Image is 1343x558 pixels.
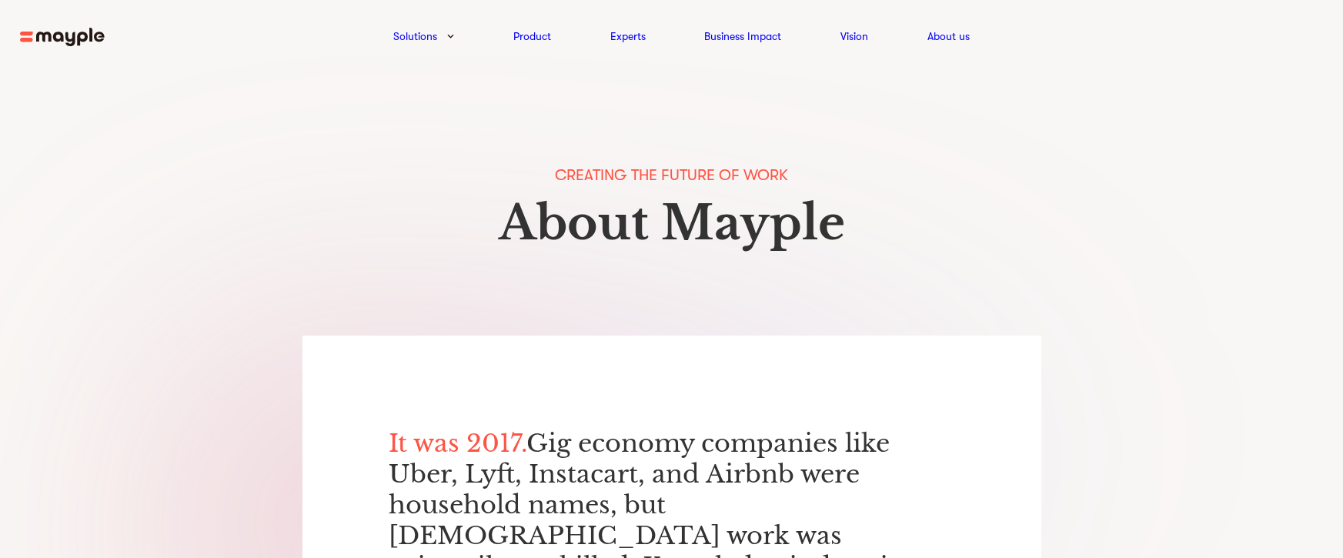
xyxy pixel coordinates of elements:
a: Vision [840,27,868,45]
span: It was 2017. [389,428,526,459]
a: Experts [610,27,646,45]
a: Business Impact [704,27,781,45]
a: Solutions [393,27,437,45]
a: About us [927,27,970,45]
img: arrow-down [447,34,454,38]
img: mayple-logo [20,28,105,47]
a: Product [513,27,551,45]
